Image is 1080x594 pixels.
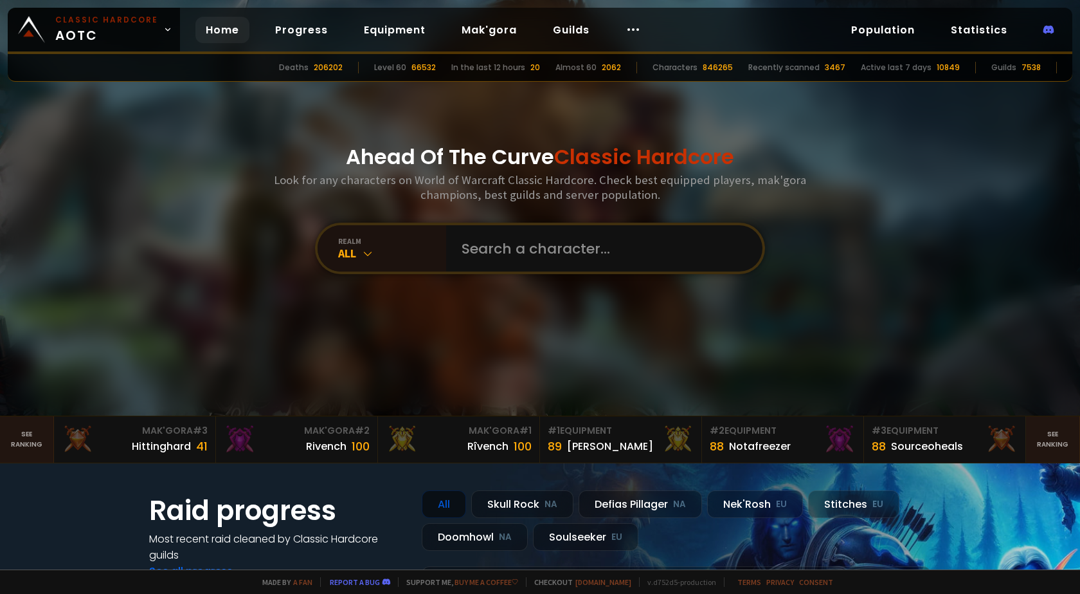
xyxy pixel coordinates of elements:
a: Mak'Gora#3Hittinghard41 [54,416,216,463]
a: #3Equipment88Sourceoheals [864,416,1026,463]
a: Terms [737,577,761,587]
a: Buy me a coffee [455,577,518,587]
div: Equipment [548,424,694,438]
a: Report a bug [330,577,380,587]
span: # 3 [872,424,887,437]
span: Classic Hardcore [554,142,734,171]
small: NA [499,531,512,544]
div: realm [338,236,446,246]
a: #2Equipment88Notafreezer [702,416,864,463]
div: Equipment [710,424,856,438]
div: 89 [548,438,562,455]
a: #1Equipment89[PERSON_NAME] [540,416,702,463]
div: Rivench [306,438,346,454]
div: Recently scanned [748,62,820,73]
span: AOTC [55,14,158,45]
div: 3467 [825,62,845,73]
div: 88 [872,438,886,455]
div: 100 [352,438,370,455]
div: 88 [710,438,724,455]
span: Checkout [526,577,631,587]
div: All [422,490,466,518]
h1: Ahead Of The Curve [346,142,734,172]
a: Population [841,17,925,43]
div: Skull Rock [471,490,573,518]
div: Defias Pillager [579,490,702,518]
div: Active last 7 days [861,62,932,73]
div: Equipment [872,424,1018,438]
a: a fan [293,577,312,587]
a: Consent [799,577,833,587]
input: Search a character... [454,225,747,272]
span: # 3 [193,424,208,437]
a: [DOMAIN_NAME] [575,577,631,587]
span: # 1 [519,424,532,437]
a: Seeranking [1026,416,1080,463]
h1: Raid progress [149,490,406,531]
a: Privacy [766,577,794,587]
div: Characters [652,62,697,73]
div: 41 [196,438,208,455]
a: Mak'Gora#1Rîvench100 [378,416,540,463]
span: v. d752d5 - production [639,577,716,587]
div: Rîvench [467,438,509,454]
small: NA [544,498,557,511]
div: In the last 12 hours [451,62,525,73]
a: Progress [265,17,338,43]
div: All [338,246,446,261]
div: 206202 [314,62,343,73]
h3: Look for any characters on World of Warcraft Classic Hardcore. Check best equipped players, mak'g... [269,172,811,202]
div: Almost 60 [555,62,597,73]
small: EU [611,531,622,544]
span: Made by [255,577,312,587]
div: Level 60 [374,62,406,73]
div: 100 [514,438,532,455]
a: See all progress [149,564,233,579]
div: [PERSON_NAME] [567,438,653,454]
div: Mak'Gora [62,424,208,438]
div: Mak'Gora [386,424,532,438]
div: 2062 [602,62,621,73]
a: Classic HardcoreAOTC [8,8,180,51]
div: 10849 [937,62,960,73]
a: Equipment [354,17,436,43]
span: # 1 [548,424,560,437]
div: 66532 [411,62,436,73]
a: Mak'gora [451,17,527,43]
div: 7538 [1022,62,1041,73]
div: Guilds [991,62,1016,73]
div: Stitches [808,490,899,518]
small: Classic Hardcore [55,14,158,26]
div: Soulseeker [533,523,638,551]
small: NA [673,498,686,511]
div: Hittinghard [132,438,191,454]
a: Mak'Gora#2Rivench100 [216,416,378,463]
div: 20 [530,62,540,73]
h4: Most recent raid cleaned by Classic Hardcore guilds [149,531,406,563]
div: Nek'Rosh [707,490,803,518]
div: Sourceoheals [891,438,963,454]
a: Guilds [543,17,600,43]
span: # 2 [710,424,724,437]
div: Mak'Gora [224,424,370,438]
small: EU [872,498,883,511]
a: Home [195,17,249,43]
span: # 2 [355,424,370,437]
span: Support me, [398,577,518,587]
div: 846265 [703,62,733,73]
div: Doomhowl [422,523,528,551]
div: Notafreezer [729,438,791,454]
a: Statistics [941,17,1018,43]
small: EU [776,498,787,511]
div: Deaths [279,62,309,73]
